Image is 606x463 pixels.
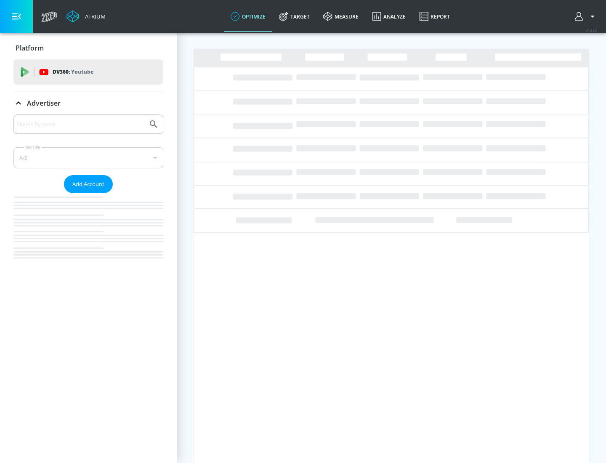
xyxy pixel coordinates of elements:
a: Atrium [66,10,106,23]
a: Report [412,1,457,32]
p: Youtube [71,67,93,76]
p: Platform [16,43,44,53]
div: A-Z [13,147,163,168]
div: Platform [13,36,163,60]
a: optimize [224,1,272,32]
a: measure [316,1,365,32]
span: v 4.32.0 [586,28,598,32]
p: Advertiser [27,98,61,108]
button: Add Account [64,175,113,193]
nav: list of Advertiser [13,193,163,275]
a: Analyze [365,1,412,32]
label: Sort By [24,144,42,150]
div: DV360: Youtube [13,59,163,85]
span: Add Account [72,179,104,189]
div: Advertiser [13,91,163,115]
a: Target [272,1,316,32]
div: Atrium [82,13,106,20]
div: Advertiser [13,114,163,275]
input: Search by name [17,119,144,130]
p: DV360: [53,67,93,77]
